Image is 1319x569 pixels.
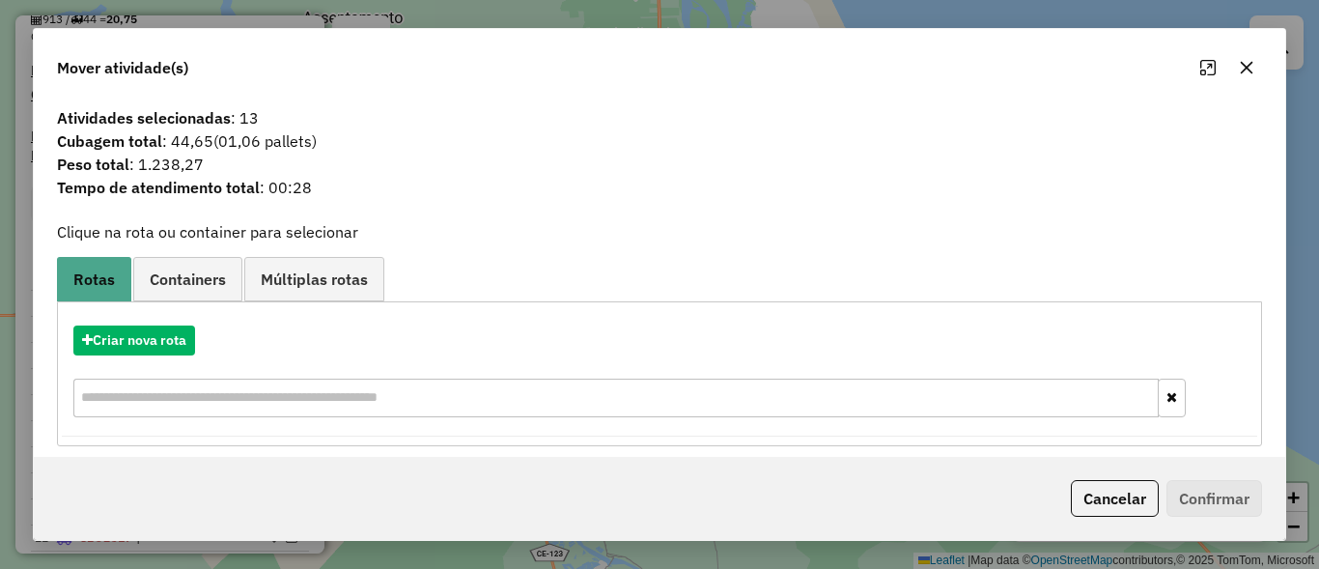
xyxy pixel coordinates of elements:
span: : 13 [45,106,1274,129]
button: Criar nova rota [73,326,195,356]
strong: Cubagem total [57,131,162,151]
span: Containers [150,271,226,287]
span: Mover atividade(s) [57,56,188,79]
span: Rotas [73,271,115,287]
label: Clique na rota ou container para selecionar [57,220,358,243]
span: (01,06 pallets) [213,131,317,151]
span: Múltiplas rotas [261,271,368,287]
strong: Tempo de atendimento total [57,178,260,197]
button: Cancelar [1071,480,1159,517]
strong: Peso total [57,155,129,174]
strong: Atividades selecionadas [57,108,231,128]
span: : 44,65 [45,129,1274,153]
button: Maximize [1193,52,1223,83]
span: : 00:28 [45,176,1274,199]
span: : 1.238,27 [45,153,1274,176]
